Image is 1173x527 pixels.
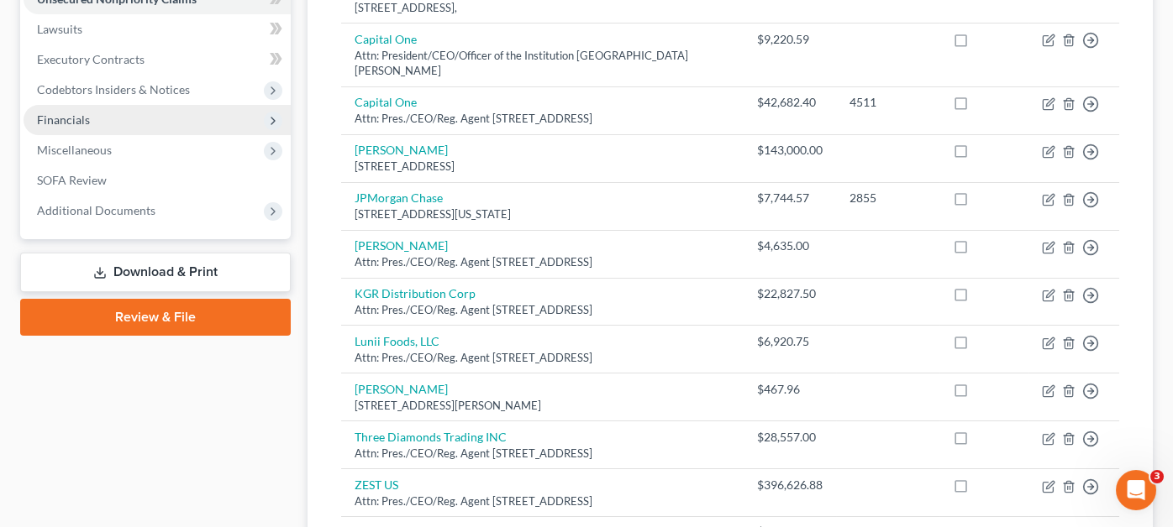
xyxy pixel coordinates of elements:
div: $467.96 [757,381,823,398]
div: $396,626.88 [757,477,823,493]
div: 4511 [850,94,926,111]
a: SOFA Review [24,165,291,196]
a: Capital One [355,95,417,109]
span: Additional Documents [37,203,155,217]
span: 3 [1150,470,1164,483]
a: Download & Print [20,253,291,292]
div: Attn: Pres./CEO/Reg. Agent [STREET_ADDRESS] [355,493,730,509]
div: Attn: Pres./CEO/Reg. Agent [STREET_ADDRESS] [355,254,730,270]
div: $9,220.59 [757,31,823,48]
a: Three Diamonds Trading INC [355,430,507,444]
div: [STREET_ADDRESS] [355,159,730,175]
span: Miscellaneous [37,143,112,157]
div: Attn: Pres./CEO/Reg. Agent [STREET_ADDRESS] [355,111,730,127]
div: $6,920.75 [757,333,823,350]
div: Attn: President/CEO/Officer of the Institution [GEOGRAPHIC_DATA][PERSON_NAME] [355,48,730,79]
a: Lawsuits [24,14,291,44]
a: Lunii Foods, LLC [355,334,439,348]
a: ZEST US [355,477,398,492]
a: KGR Distribution Corp [355,286,476,300]
a: Capital One [355,32,417,46]
a: Review & File [20,299,291,336]
span: Executory Contracts [37,52,145,66]
div: [STREET_ADDRESS][US_STATE] [355,206,730,222]
a: JPMorgan Chase [355,190,443,205]
div: $7,744.57 [757,190,823,206]
span: Lawsuits [37,22,82,36]
span: Financials [37,112,90,127]
div: $28,557.00 [757,429,823,446]
span: SOFA Review [37,173,107,187]
a: Executory Contracts [24,44,291,75]
a: [PERSON_NAME] [355,143,448,157]
div: Attn: Pres./CEO/Reg. Agent [STREET_ADDRESS] [355,350,730,366]
a: [PERSON_NAME] [355,238,448,253]
div: 2855 [850,190,926,206]
div: $42,682.40 [757,94,823,111]
div: $143,000.00 [757,142,823,159]
div: Attn: Pres./CEO/Reg. Agent [STREET_ADDRESS] [355,446,730,462]
iframe: Intercom live chat [1116,470,1156,510]
div: [STREET_ADDRESS][PERSON_NAME] [355,398,730,414]
div: $22,827.50 [757,285,823,302]
div: $4,635.00 [757,237,823,254]
div: Attn: Pres./CEO/Reg. Agent [STREET_ADDRESS] [355,302,730,318]
a: [PERSON_NAME] [355,382,448,396]
span: Codebtors Insiders & Notices [37,82,190,97]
